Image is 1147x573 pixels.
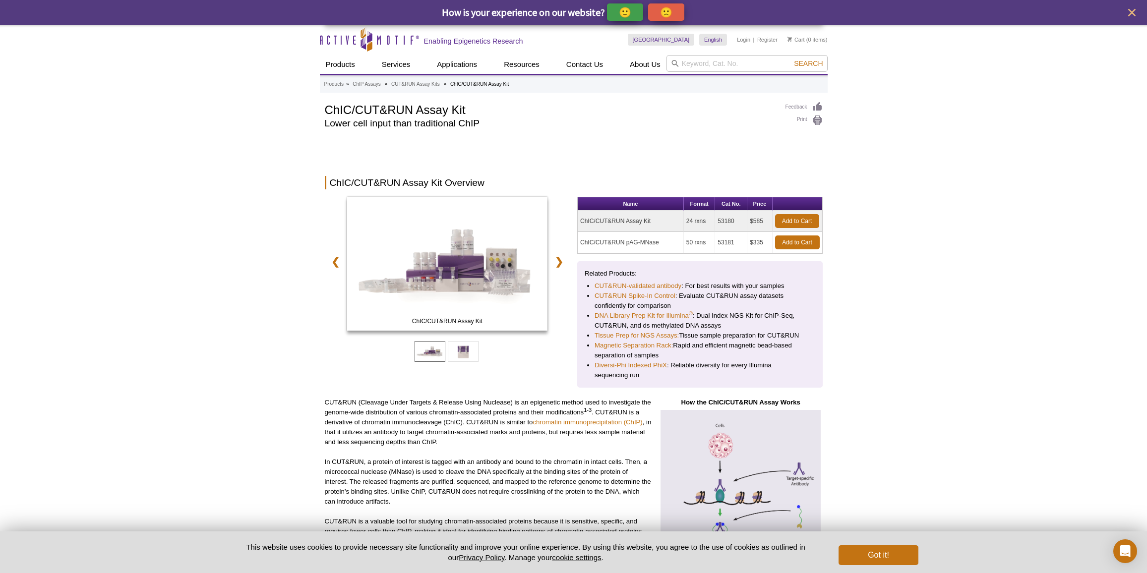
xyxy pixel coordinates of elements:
[325,119,776,128] h2: Lower cell input than traditional ChIP
[595,360,805,380] li: : Reliable diversity for every Illumina sequencing run
[595,341,673,350] a: Magnetic Separation Rack:
[775,235,820,249] a: Add to Cart
[325,398,652,447] p: CUT&RUN (Cleavage Under Targets & Release Using Nuclease) is an epigenetic method used to investi...
[747,197,772,211] th: Price
[385,81,388,87] li: »
[595,291,805,311] li: : Evaluate CUT&RUN assay datasets confidently for comparison
[684,232,715,253] td: 50 rxns
[753,34,755,46] li: |
[699,34,727,46] a: English
[787,36,805,43] a: Cart
[459,553,504,562] a: Privacy Policy
[595,281,805,291] li: : For best results with your samples
[353,80,381,89] a: ChIP Assays
[229,542,823,563] p: This website uses cookies to provide necessary site functionality and improve your online experie...
[681,399,800,406] strong: How the ChIC/CUT&RUN Assay Works
[619,6,631,18] p: 🙂
[794,59,823,67] span: Search
[424,37,523,46] h2: Enabling Epigenetics Research
[346,81,349,87] li: »
[595,331,805,341] li: Tissue sample preparation for CUT&RUN
[578,211,684,232] td: ChIC/CUT&RUN Assay Kit
[747,211,772,232] td: $585
[715,211,747,232] td: 53180
[376,55,417,74] a: Services
[548,250,570,273] a: ❯
[325,250,346,273] a: ❮
[747,232,772,253] td: $335
[684,197,715,211] th: Format
[787,34,828,46] li: (0 items)
[715,232,747,253] td: 53181
[391,80,440,89] a: CUT&RUN Assay Kits
[595,291,675,301] a: CUT&RUN Spike-In Control
[595,311,805,331] li: : Dual Index NGS Kit for ChIP-Seq, CUT&RUN, and ds methylated DNA assays
[1113,539,1137,563] div: Open Intercom Messenger
[595,341,805,360] li: Rapid and efficient magnetic bead-based separation of samples
[737,36,750,43] a: Login
[444,81,447,87] li: »
[1126,6,1138,19] button: close
[595,360,667,370] a: Diversi-Phi Indexed PhiX
[839,545,918,565] button: Got it!
[324,80,344,89] a: Products
[552,553,601,562] button: cookie settings
[325,176,823,189] h2: ChIC/CUT&RUN Assay Kit Overview
[578,232,684,253] td: ChIC/CUT&RUN pAG-MNase
[787,37,792,42] img: Your Cart
[785,102,823,113] a: Feedback
[628,34,695,46] a: [GEOGRAPHIC_DATA]
[689,310,693,316] sup: ®
[325,457,652,507] p: In CUT&RUN, a protein of interest is tagged with an antibody and bound to the chromatin in intact...
[791,59,826,68] button: Search
[684,211,715,232] td: 24 rxns
[666,55,828,72] input: Keyword, Cat. No.
[442,6,605,18] span: How is your experience on our website?
[715,197,747,211] th: Cat No.
[498,55,545,74] a: Resources
[660,6,672,18] p: 🙁
[431,55,483,74] a: Applications
[624,55,666,74] a: About Us
[584,407,592,413] sup: 1-3
[595,311,693,321] a: DNA Library Prep Kit for Illumina®
[320,55,361,74] a: Products
[578,197,684,211] th: Name
[533,418,642,426] a: chromatin immunoprecipitation (ChIP)
[347,197,548,334] a: ChIC/CUT&RUN Assay Kit
[347,197,548,331] img: ChIC/CUT&RUN Assay Kit
[757,36,778,43] a: Register
[585,269,815,279] p: Related Products:
[785,115,823,126] a: Print
[325,102,776,116] h1: ChIC/CUT&RUN Assay Kit
[349,316,545,326] span: ChIC/CUT&RUN Assay Kit
[595,281,681,291] a: CUT&RUN-validated antibody
[560,55,609,74] a: Contact Us
[775,214,819,228] a: Add to Cart
[450,81,509,87] li: ChIC/CUT&RUN Assay Kit
[595,331,679,341] a: Tissue Prep for NGS Assays:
